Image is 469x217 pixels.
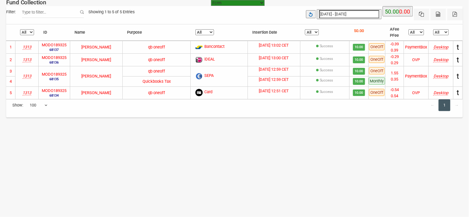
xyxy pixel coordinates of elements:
i: Skillshare [23,57,31,62]
span: 10.00 [353,78,365,85]
small: 68134 [42,93,66,98]
span: OneOff [369,43,385,50]
label: [DATE] 12:59 CET [259,66,289,73]
button: Excel [414,9,429,20]
td: Quickbooks Tax [123,76,191,86]
span: Show: [12,102,23,108]
li: 0.39 [386,47,404,53]
li: 0.54 [386,93,404,99]
li: -0.54 [386,87,404,93]
label: [{"Status":"pending","disputed":"false","OutcomeMsg":"Payment complete.","transId":"pi_3S13YIJV5E... [320,77,333,83]
th: ID [39,24,70,41]
i: Mozilla/5.0 (Windows NT 10.0; Win64; x64) AppleWebKit/537.36 (KHTML, like Gecko) Chrome/139.0.0.0... [433,57,448,62]
label: MODO189325 [42,42,66,48]
i: Skillshare [23,45,31,49]
i: Skillshare [23,74,31,78]
p: 50.00 [354,28,364,34]
td: [PERSON_NAME] [70,86,123,99]
td: 5 [6,86,15,99]
i: Mozilla/5.0 (Windows NT 10.0; Win64; x64) AppleWebKit/537.36 (KHTML, like Gecko) Chrome/139.0.0.0... [433,45,448,49]
td: 2 [6,53,15,66]
div: OVP [412,90,420,96]
label: MODO189325 [42,88,66,94]
i: Mozilla/5.0 (Windows NT 10.0; Win64; x64) AppleWebKit/537.36 (KHTML, like Gecko) Chrome/139.0.0.0... [433,74,448,78]
div: PaymentBox [405,44,427,50]
button: Pdf [447,9,463,20]
i: Mozilla/5.0 (Windows NT 10.0; Win64; x64) AppleWebKit/537.36 (KHTML, like Gecko) Chrome/139.0.0.0... [433,90,448,95]
span: 100 [30,102,48,108]
label: [{"Status":"succeeded","disputed":"false","OutcomeMsg":"Payment complete.","transId":"pi_3S13ZAJV... [320,56,333,61]
li: PFee [390,32,399,39]
span: 10.00 [353,90,365,96]
input: Filter: [22,6,84,18]
label: MODO189325 [42,55,66,61]
td: qb oneoff [123,53,191,66]
button: CSV [431,9,446,20]
span: iDEAL [204,56,215,64]
span: t [457,72,459,81]
td: 1 [6,41,15,53]
th: Insertion Date [248,24,301,41]
label: [{"Status":"succeeded","disputed":"false","OutcomeMsg":"Payment complete.","transId":"pi_3S13c8JV... [320,43,333,49]
span: OneOff [369,89,385,96]
a: ← [427,99,439,111]
i: Skillshare [23,90,31,95]
div: PaymentBox [405,73,427,79]
div: Showing 1 to 5 of 5 Entries [84,6,139,18]
td: 3 [6,66,15,76]
th: Purpose [123,24,191,41]
td: [PERSON_NAME] [70,66,123,86]
small: 68136 [42,60,66,65]
label: [{"Status":"succeeded","disputed":"false","OutcomeMsg":"Payment complete.","transId":"pi_3S13QKJV... [320,89,333,94]
li: 0.35 [386,76,404,82]
span: t [457,56,459,64]
td: [PERSON_NAME] [70,53,123,66]
label: MODO189325 [42,71,66,77]
td: [PERSON_NAME] [70,41,123,53]
li: -0.29 [386,54,404,60]
span: 10.00 [353,44,365,51]
span: t [457,88,459,97]
label: 0.00 [399,7,410,16]
label: [DATE] 12:51 CET [259,88,289,94]
td: qb oneoff [123,41,191,53]
span: 10.00 [353,68,365,75]
label: [{"Status":"pending","disputed":"false","OutcomeMsg":"Payment complete.","transId":"pi_3S13YIJV5E... [320,67,333,73]
td: 4 [6,76,15,86]
li: AFee [390,26,399,32]
td: qb oneoff [123,86,191,99]
li: 0.29 [386,60,404,66]
label: 50.00 [385,7,399,16]
a: → [451,99,463,111]
span: SEPA [204,73,214,80]
label: [DATE] 12:59 CET [259,77,289,83]
div: OVP [412,57,420,63]
label: [DATE] 13:00 CET [259,55,289,61]
label: [DATE] 13:02 CET [259,42,289,48]
td: qb oneoff [123,66,191,76]
span: Monthly [369,77,385,85]
small: 68135 [42,77,66,81]
span: OneOff [369,56,385,63]
span: Bancontact [204,44,224,51]
a: 1 [439,99,450,111]
span: 10.00 [353,56,365,63]
span: OneOff [369,67,385,74]
span: t [457,43,459,52]
span: Card [204,89,212,96]
li: -0.39 [386,41,404,47]
li: 1.55 [386,70,404,76]
button: 50.00 0.00 [383,6,413,16]
th: Name [70,24,123,41]
small: 68137 [42,48,66,52]
span: 100 [29,99,48,111]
